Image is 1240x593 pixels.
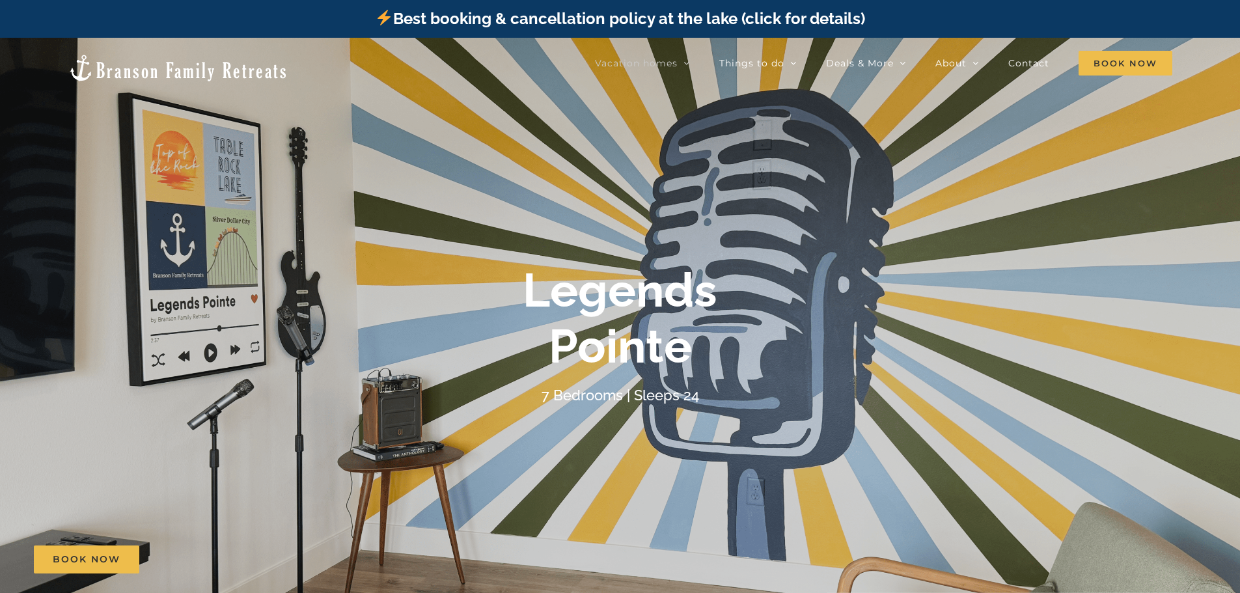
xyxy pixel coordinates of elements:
span: Book Now [1079,51,1172,76]
img: ⚡️ [376,10,392,25]
span: Book Now [53,554,120,565]
a: About [935,50,979,76]
a: Best booking & cancellation policy at the lake (click for details) [375,9,864,28]
a: Things to do [719,50,797,76]
span: Things to do [719,59,784,68]
span: Deals & More [826,59,894,68]
a: Vacation homes [595,50,690,76]
a: Contact [1008,50,1049,76]
a: Deals & More [826,50,906,76]
a: Book Now [34,545,139,573]
h4: 7 Bedrooms | Sleeps 24 [542,387,699,404]
span: Contact [1008,59,1049,68]
span: About [935,59,967,68]
b: Legends Pointe [523,262,717,374]
img: Branson Family Retreats Logo [68,53,288,83]
span: Vacation homes [595,59,678,68]
nav: Main Menu [595,50,1172,76]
